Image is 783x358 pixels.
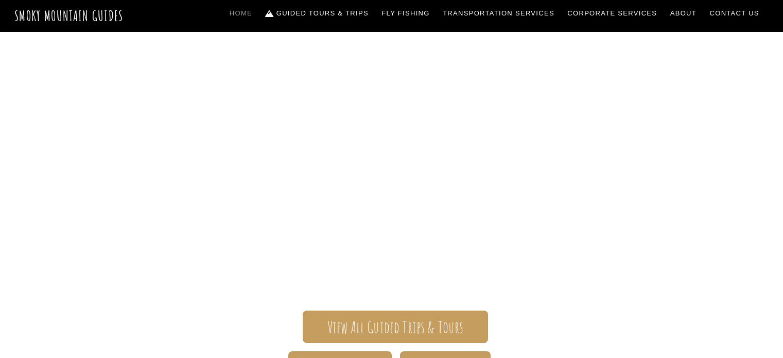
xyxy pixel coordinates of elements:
a: Fly Fishing [378,3,434,24]
a: Smoky Mountain Guides [14,7,124,24]
a: Contact Us [706,3,763,24]
a: Guided Tours & Trips [262,3,373,24]
a: View All Guided Trips & Tours [303,311,488,343]
a: About [666,3,701,24]
span: The ONLY one-stop, full Service Guide Company for the Gatlinburg and [GEOGRAPHIC_DATA] side of th... [93,201,690,280]
a: Corporate Services [564,3,662,24]
a: Transportation Services [439,3,558,24]
span: View All Guided Trips & Tours [327,322,464,333]
a: Home [225,3,256,24]
span: Smoky Mountain Guides [93,149,690,201]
